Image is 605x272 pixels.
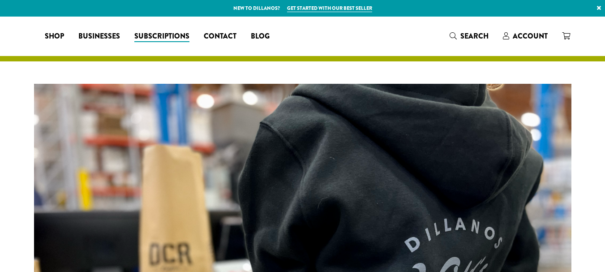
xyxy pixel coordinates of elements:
[460,31,489,41] span: Search
[204,31,236,42] span: Contact
[78,31,120,42] span: Businesses
[38,29,71,43] a: Shop
[442,29,496,43] a: Search
[513,31,548,41] span: Account
[287,4,372,12] a: Get started with our best seller
[45,31,64,42] span: Shop
[251,31,270,42] span: Blog
[134,31,189,42] span: Subscriptions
